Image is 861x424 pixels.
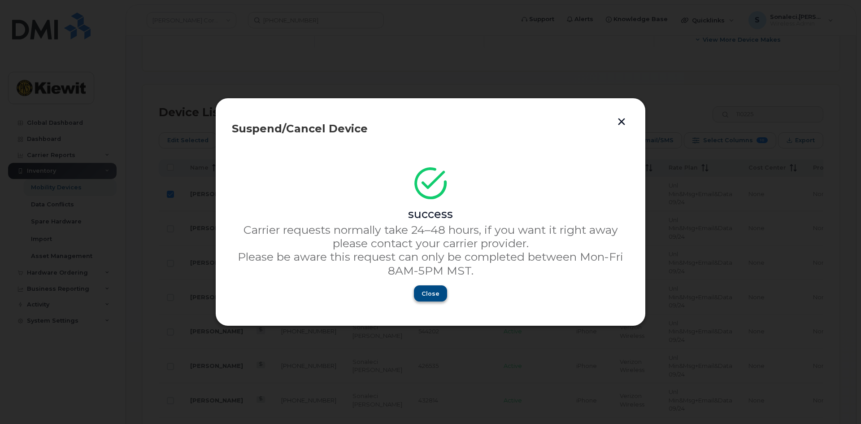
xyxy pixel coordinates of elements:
[822,385,854,417] iframe: Messenger Launcher
[232,223,629,250] p: Carrier requests normally take 24–48 hours, if you want it right away please contact your carrier...
[422,289,439,298] span: Close
[232,207,629,221] div: success
[414,285,447,302] button: Close
[232,250,629,277] p: Please be aware this request can only be completed between Mon-Fri 8AM-5PM MST.
[232,123,629,134] div: Suspend/Cancel Device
